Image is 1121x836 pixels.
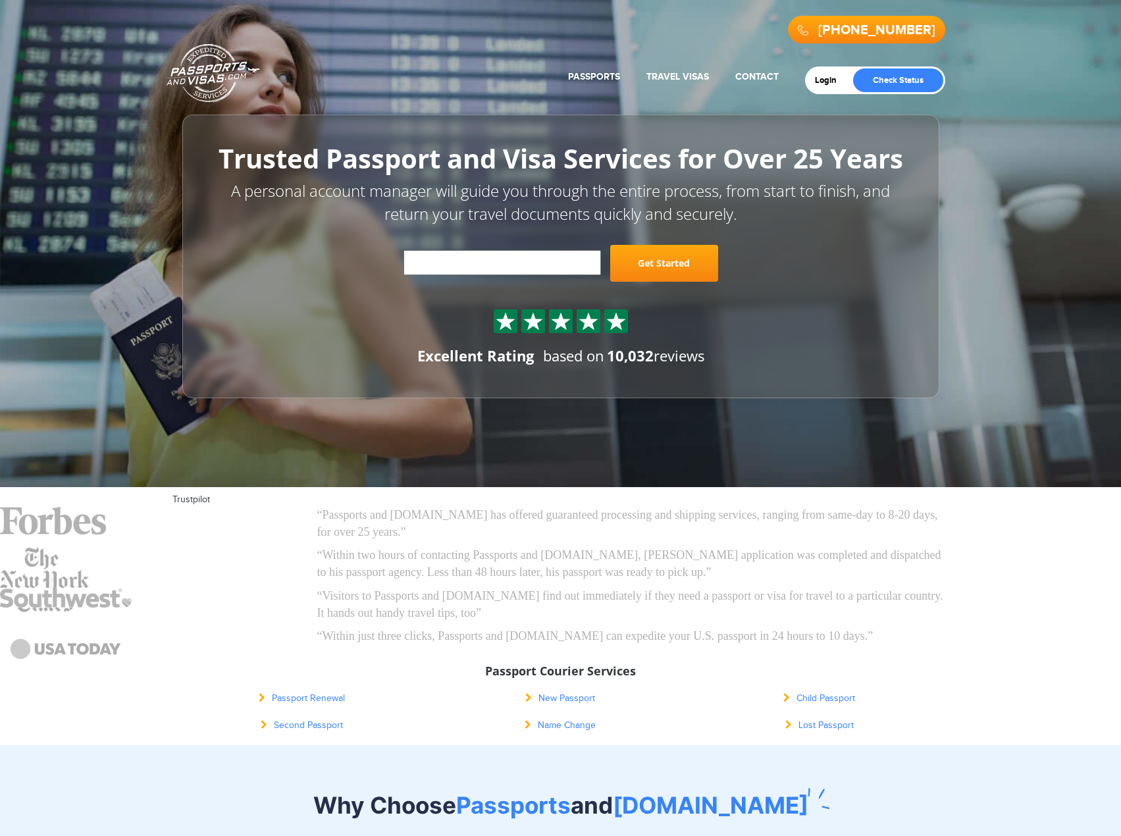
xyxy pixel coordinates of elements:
[610,245,718,282] a: Get Started
[543,346,604,365] span: based on
[568,71,620,82] a: Passports
[818,22,935,38] a: [PHONE_NUMBER]
[317,547,949,581] p: “Within two hours of contacting Passports and [DOMAIN_NAME], [PERSON_NAME] application was comple...
[167,43,260,103] a: Passports & [DOMAIN_NAME]
[212,144,910,173] h1: Trusted Passport and Visa Services for Over 25 Years
[317,588,949,621] p: “Visitors to Passports and [DOMAIN_NAME] find out immediately if they need a passport or visa for...
[646,71,709,82] a: Travel Visas
[525,720,596,731] a: Name Change
[815,75,846,86] a: Login
[182,665,939,678] h3: Passport Courier Services
[551,311,571,331] img: Sprite St
[176,791,946,819] h2: Why Choose and
[317,507,949,540] p: “Passports and [DOMAIN_NAME] has offered guaranteed processing and shipping services, ranging fro...
[417,346,534,366] div: Excellent Rating
[735,71,779,82] a: Contact
[785,720,854,731] a: Lost Passport
[613,791,808,819] span: [DOMAIN_NAME]
[259,693,345,704] a: Passport Renewal
[172,494,210,505] a: Trustpilot
[783,693,855,704] a: Child Passport
[496,311,515,331] img: Sprite St
[523,311,543,331] img: Sprite St
[456,791,571,819] span: Passports
[853,68,943,92] a: Check Status
[606,311,626,331] img: Sprite St
[525,693,595,704] a: New Passport
[607,346,704,365] span: reviews
[212,180,910,225] p: A personal account manager will guide you through the entire process, from start to finish, and r...
[579,311,598,331] img: Sprite St
[317,628,949,645] p: “Within just three clicks, Passports and [DOMAIN_NAME] can expedite your U.S. passport in 24 hour...
[261,720,343,731] a: Second Passport
[607,346,654,365] strong: 10,032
